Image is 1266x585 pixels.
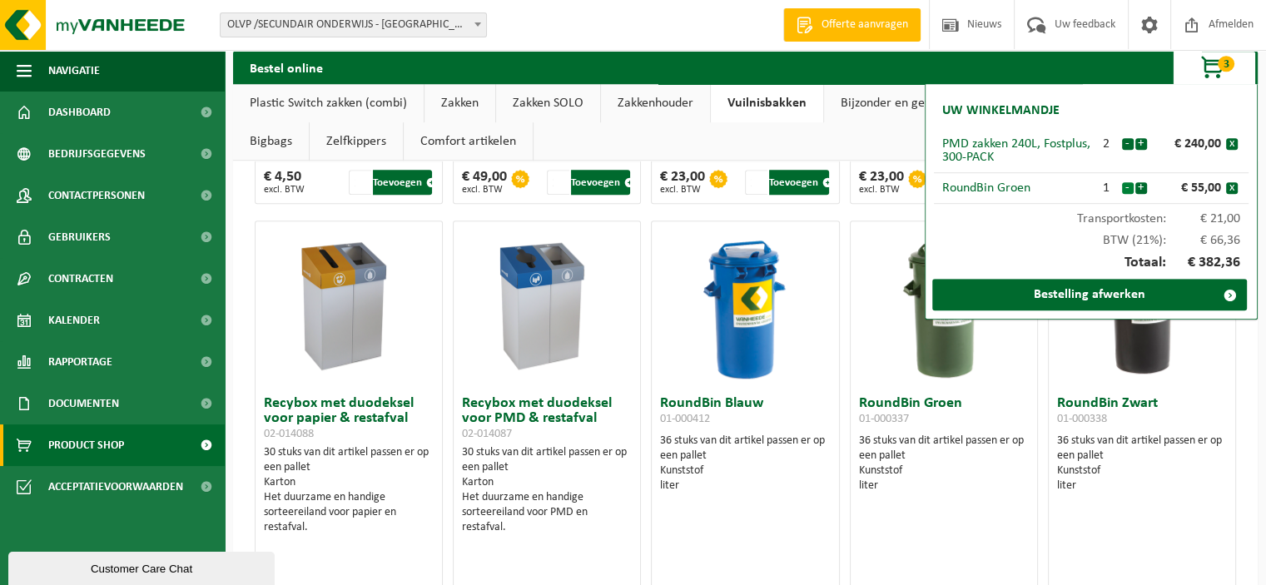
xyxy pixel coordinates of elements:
div: € 49,00 [462,170,507,195]
div: 30 stuks van dit artikel passen er op een pallet [264,445,434,535]
div: Het duurzame en handige sorteereiland voor PMD en restafval. [462,490,632,535]
div: BTW (21%): [934,226,1249,247]
div: Het duurzame en handige sorteereiland voor papier en restafval. [264,490,434,535]
span: € 382,36 [1166,255,1241,270]
div: € 240,00 [1151,137,1226,151]
div: € 23,00 [859,170,904,195]
span: Rapportage [48,341,112,383]
span: 02-014087 [462,428,512,440]
span: OLVP /SECUNDAIR ONDERWIJS - SINT-NIKLAAS [220,12,487,37]
div: liter [859,478,1029,493]
div: Kunststof [660,464,830,478]
button: Toevoegen [571,170,630,195]
div: € 55,00 [1151,181,1226,195]
span: 01-000338 [1057,413,1107,425]
span: Bedrijfsgegevens [48,133,146,175]
div: RoundBin Groen [942,181,1091,195]
h2: Uw winkelmandje [934,92,1068,129]
span: Dashboard [48,92,111,133]
a: Comfort artikelen [404,122,533,161]
span: Documenten [48,383,119,424]
div: Kunststof [1057,464,1227,478]
a: Zakkenhouder [601,84,710,122]
span: excl. BTW [859,185,904,195]
span: € 66,36 [1166,234,1241,247]
button: + [1135,182,1147,194]
a: Bijzonder en gevaarlijk afval [824,84,1011,122]
div: 1 [1091,181,1121,195]
div: Karton [462,475,632,490]
h3: RoundBin Zwart [1057,396,1227,429]
div: Totaal: [934,247,1249,279]
div: Transportkosten: [934,204,1249,226]
span: 01-000337 [859,413,909,425]
div: Karton [264,475,434,490]
span: Kalender [48,300,100,341]
h3: Recybox met duodeksel voor PMD & restafval [462,396,632,441]
span: Product Shop [48,424,124,466]
span: Contracten [48,258,113,300]
div: 36 stuks van dit artikel passen er op een pallet [660,434,830,493]
button: - [1122,138,1134,150]
span: Acceptatievoorwaarden [48,466,183,508]
button: x [1226,182,1238,194]
iframe: chat widget [8,548,278,585]
span: excl. BTW [264,185,305,195]
img: 01-000412 [703,221,787,388]
div: € 23,00 [660,170,705,195]
span: Gebruikers [48,216,111,258]
a: Zakken SOLO [496,84,600,122]
span: 01-000412 [660,413,710,425]
a: Plastic Switch zakken (combi) [233,84,424,122]
button: Toevoegen [769,170,828,195]
a: Zelfkippers [310,122,403,161]
span: excl. BTW [660,185,705,195]
div: 36 stuks van dit artikel passen er op een pallet [1057,434,1227,493]
button: x [1226,138,1238,150]
button: 3 [1173,51,1256,84]
h3: RoundBin Blauw [660,396,830,429]
img: 02-014087 [464,221,630,388]
span: Contactpersonen [48,175,145,216]
a: Vuilnisbakken [711,84,823,122]
input: 1 [547,170,569,195]
a: Bigbags [233,122,309,161]
span: € 21,00 [1166,212,1241,226]
input: 1 [349,170,371,195]
button: Toevoegen [373,170,432,195]
button: + [1135,138,1147,150]
div: 30 stuks van dit artikel passen er op een pallet [462,445,632,535]
img: 02-014088 [266,221,432,388]
a: Bestelling afwerken [932,279,1247,310]
div: € 4,50 [264,170,305,195]
a: Zakken [424,84,495,122]
div: 36 stuks van dit artikel passen er op een pallet [859,434,1029,493]
h2: Bestel online [233,51,340,83]
span: excl. BTW [462,185,507,195]
img: 01-000337 [902,221,985,388]
span: Navigatie [48,50,100,92]
button: - [1122,182,1134,194]
span: 02-014088 [264,428,314,440]
div: PMD zakken 240L, Fostplus, 300-PACK [942,137,1091,164]
h3: Recybox met duodeksel voor papier & restafval [264,396,434,441]
div: 2 [1091,137,1121,151]
div: liter [1057,478,1227,493]
h3: RoundBin Groen [859,396,1029,429]
span: OLVP /SECUNDAIR ONDERWIJS - SINT-NIKLAAS [221,13,486,37]
div: liter [660,478,830,493]
span: 3 [1218,56,1234,72]
a: Offerte aanvragen [783,8,921,42]
div: Kunststof [859,464,1029,478]
span: Offerte aanvragen [817,17,912,33]
input: 1 [745,170,767,195]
